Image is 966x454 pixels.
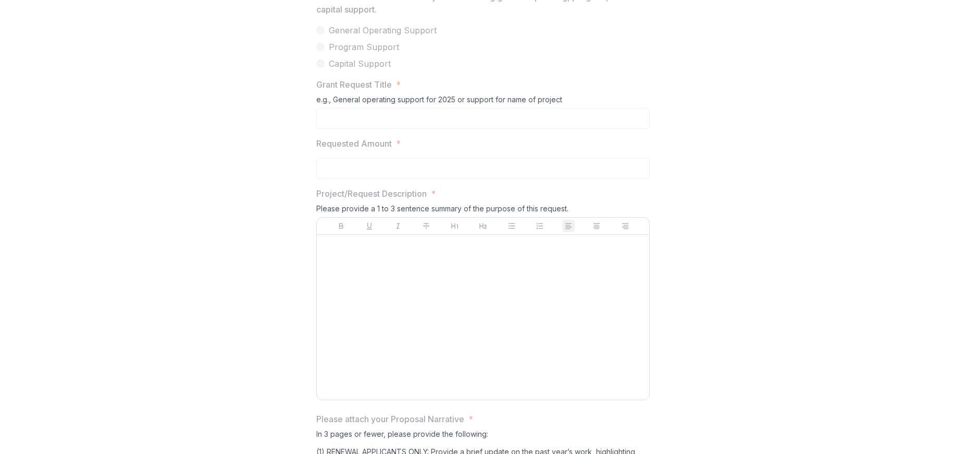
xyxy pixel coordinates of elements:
button: Align Center [590,220,603,232]
button: Italicize [392,220,404,232]
div: e.g., General operating support for 2025 or support for name of project [316,95,650,108]
button: Align Left [562,220,575,232]
button: Underline [363,220,376,232]
button: Ordered List [534,220,546,232]
span: Program Support [329,41,399,53]
button: Bullet List [505,220,518,232]
button: Bold [335,220,348,232]
div: Please provide a 1 to 3 sentence summary of the purpose of this request. [316,204,650,217]
span: General Operating Support [329,24,437,37]
button: Heading 2 [477,220,489,232]
p: Requested Amount [316,137,392,150]
p: Please attach your Proposal Narrative [316,413,464,425]
p: Grant Request Title [316,78,392,91]
button: Heading 1 [449,220,461,232]
button: Align Right [619,220,631,232]
span: Capital Support [329,57,391,70]
p: Project/Request Description [316,187,427,200]
button: Strike [420,220,432,232]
